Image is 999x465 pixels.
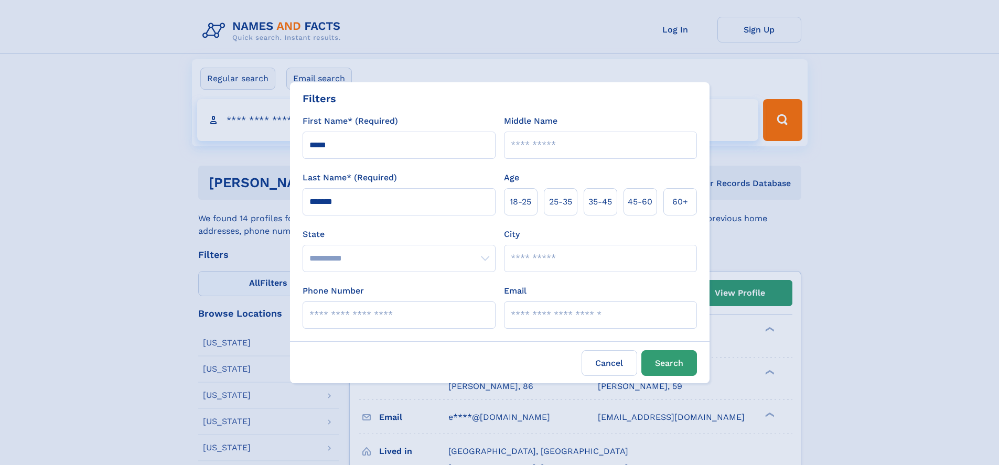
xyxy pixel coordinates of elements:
[303,285,364,297] label: Phone Number
[303,115,398,127] label: First Name* (Required)
[510,196,531,208] span: 18‑25
[504,228,520,241] label: City
[504,171,519,184] label: Age
[641,350,697,376] button: Search
[303,91,336,106] div: Filters
[628,196,652,208] span: 45‑60
[504,285,527,297] label: Email
[588,196,612,208] span: 35‑45
[549,196,572,208] span: 25‑35
[582,350,637,376] label: Cancel
[303,228,496,241] label: State
[303,171,397,184] label: Last Name* (Required)
[672,196,688,208] span: 60+
[504,115,557,127] label: Middle Name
